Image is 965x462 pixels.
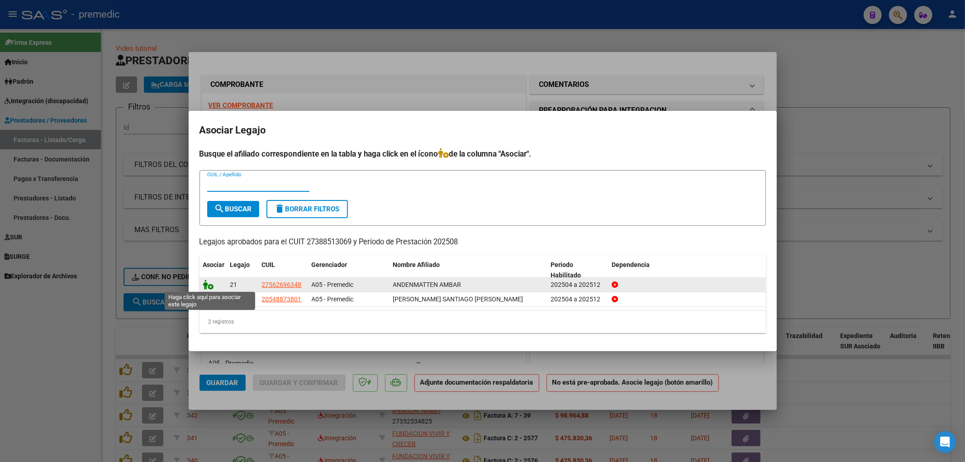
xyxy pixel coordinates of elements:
[230,295,238,303] span: 13
[551,280,604,290] div: 202504 a 202512
[258,255,308,285] datatable-header-cell: CUIL
[312,261,347,268] span: Gerenciador
[547,255,608,285] datatable-header-cell: Periodo Habilitado
[393,281,461,288] span: ANDENMATTEN AMBAR
[612,261,650,268] span: Dependencia
[275,205,340,213] span: Borrar Filtros
[393,295,523,303] span: GIMENEZ AGUIRRE SANTIAGO JOAQUIN
[308,255,390,285] datatable-header-cell: Gerenciador
[262,261,276,268] span: CUIL
[551,261,581,279] span: Periodo Habilitado
[207,201,259,217] button: Buscar
[934,431,956,453] div: Open Intercom Messenger
[200,148,766,160] h4: Busque el afiliado correspondiente en la tabla y haga click en el ícono de la columna "Asociar".
[275,203,285,214] mat-icon: delete
[230,261,250,268] span: Legajo
[390,255,547,285] datatable-header-cell: Nombre Afiliado
[608,255,766,285] datatable-header-cell: Dependencia
[393,261,440,268] span: Nombre Afiliado
[230,281,238,288] span: 21
[214,205,252,213] span: Buscar
[262,281,302,288] span: 27562696348
[200,122,766,139] h2: Asociar Legajo
[200,310,766,333] div: 2 registros
[262,295,302,303] span: 20548873801
[200,255,227,285] datatable-header-cell: Asociar
[203,261,225,268] span: Asociar
[551,294,604,305] div: 202504 a 202512
[227,255,258,285] datatable-header-cell: Legajo
[200,237,766,248] p: Legajos aprobados para el CUIT 27388513069 y Período de Prestación 202508
[214,203,225,214] mat-icon: search
[312,295,354,303] span: A05 - Premedic
[312,281,354,288] span: A05 - Premedic
[266,200,348,218] button: Borrar Filtros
